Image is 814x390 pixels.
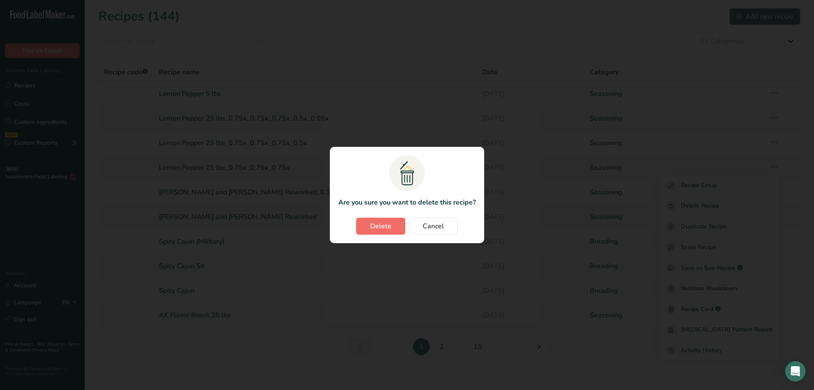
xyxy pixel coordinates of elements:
span: Delete [370,221,391,231]
div: Open Intercom Messenger [785,361,806,382]
button: Cancel [409,218,458,235]
p: Are you sure you want to delete this recipe? [338,197,476,208]
button: Delete [356,218,405,235]
span: Cancel [423,221,444,231]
